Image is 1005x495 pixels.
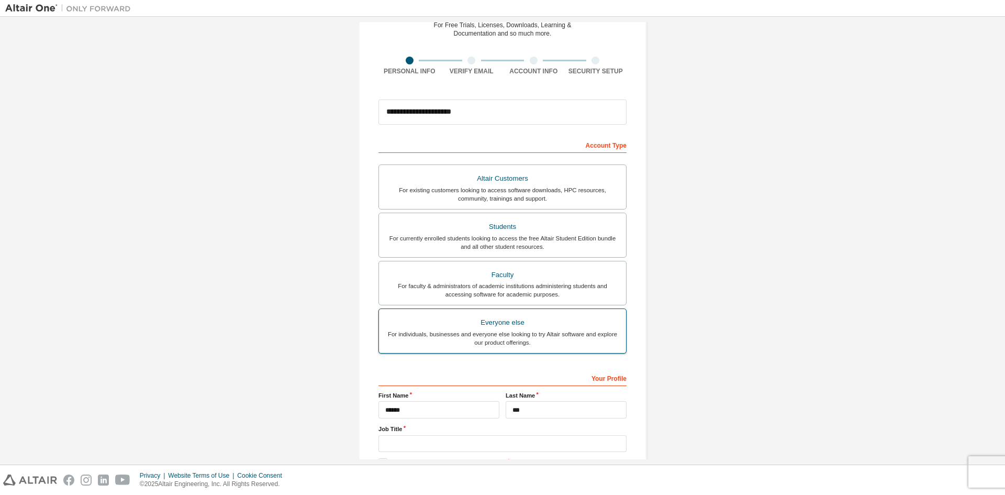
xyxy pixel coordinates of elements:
[5,3,136,14] img: Altair One
[385,234,620,251] div: For currently enrolled students looking to access the free Altair Student Edition bundle and all ...
[385,315,620,330] div: Everyone else
[378,67,441,75] div: Personal Info
[140,480,288,489] p: © 2025 Altair Engineering, Inc. All Rights Reserved.
[385,171,620,186] div: Altair Customers
[378,136,627,153] div: Account Type
[63,475,74,486] img: facebook.svg
[385,219,620,234] div: Students
[140,471,168,480] div: Privacy
[378,425,627,433] label: Job Title
[81,475,92,486] img: instagram.svg
[168,471,237,480] div: Website Terms of Use
[378,458,506,467] label: I accept the
[98,475,109,486] img: linkedin.svg
[115,475,130,486] img: youtube.svg
[506,391,627,400] label: Last Name
[378,391,499,400] label: First Name
[385,186,620,203] div: For existing customers looking to access software downloads, HPC resources, community, trainings ...
[502,67,565,75] div: Account Info
[441,67,503,75] div: Verify Email
[378,369,627,386] div: Your Profile
[385,282,620,299] div: For faculty & administrators of academic institutions administering students and accessing softwa...
[385,330,620,347] div: For individuals, businesses and everyone else looking to try Altair software and explore our prod...
[425,459,507,466] a: End-User License Agreement
[237,471,288,480] div: Cookie Consent
[385,268,620,282] div: Faculty
[3,475,57,486] img: altair_logo.svg
[565,67,627,75] div: Security Setup
[434,21,572,38] div: For Free Trials, Licenses, Downloads, Learning & Documentation and so much more.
